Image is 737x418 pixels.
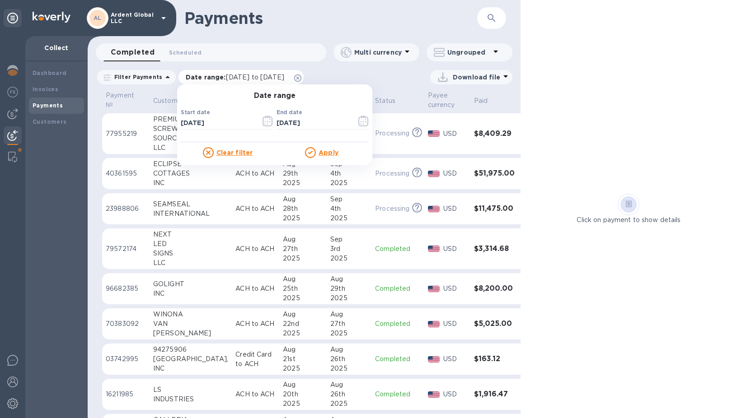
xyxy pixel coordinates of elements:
div: NEXT [153,230,228,239]
div: Aug [330,345,368,354]
div: ECLIPSE [153,159,228,169]
u: Apply [319,149,338,156]
div: INC [153,364,228,373]
p: 96682385 [106,284,146,293]
img: USD [428,356,440,362]
p: USD [443,284,466,293]
div: 2025 [330,364,368,373]
span: Customer [153,96,196,106]
b: Dashboard [33,70,67,76]
div: Aug [283,235,323,244]
div: Aug [283,195,323,204]
u: Clear filter [216,149,253,156]
p: 70383092 [106,319,146,329]
div: 4th [330,169,368,178]
h3: $8,409.29 [474,130,515,138]
div: SCREW [153,124,228,134]
div: VAN [153,319,228,329]
p: Completed [375,354,420,364]
div: INTERNATIONAL [153,209,228,218]
span: [DATE] to [DATE] [226,74,284,81]
p: USD [443,354,466,364]
div: Unpin categories [4,9,22,27]
div: 27th [330,319,368,329]
div: Date range:[DATE] to [DATE] [178,70,304,84]
div: 28th [283,204,323,214]
p: Completed [375,284,420,293]
p: Payee currency [428,91,455,110]
label: Start date [181,110,210,115]
p: USD [443,390,466,399]
div: 2025 [283,178,323,188]
div: 29th [330,284,368,293]
img: USD [428,321,440,327]
div: Sep [330,235,368,244]
div: Aug [330,274,368,284]
div: WINONA [153,310,228,319]
img: USD [428,286,440,292]
div: 3rd [330,244,368,254]
div: Aug [283,310,323,319]
div: LLC [153,143,228,153]
p: 03742995 [106,354,146,364]
div: 2025 [283,399,323,409]
p: ACH to ACH [235,284,276,293]
h3: $5,025.00 [474,320,515,328]
p: Ungrouped [447,48,490,57]
h3: Date range [177,92,372,100]
h1: Payments [184,9,442,28]
h3: $11,475.00 [474,204,515,213]
div: GOLIGHT [153,279,228,289]
div: 2025 [283,329,323,338]
div: [GEOGRAPHIC_DATA], [153,354,228,364]
p: Processing [375,204,409,214]
p: Status [375,96,395,106]
p: Filter Payments [111,73,162,81]
p: Date range : [186,73,289,82]
span: Paid [474,96,500,106]
div: 4th [330,204,368,214]
span: Payment № [106,91,146,110]
img: USD [428,130,440,137]
div: LED [153,239,228,249]
img: USD [428,391,440,398]
div: INDUSTRIES [153,395,228,404]
div: 20th [283,390,323,399]
p: Collect [33,43,80,52]
div: 2025 [330,214,368,223]
div: Aug [330,310,368,319]
div: 2025 [330,178,368,188]
div: 27th [283,244,323,254]
p: USD [443,204,466,214]
div: COTTAGES [153,169,228,178]
span: Status [375,96,407,106]
div: 2025 [330,399,368,409]
h3: $8,200.00 [474,284,515,293]
p: Customer [153,96,184,106]
h3: $51,975.00 [474,169,515,178]
img: Foreign exchange [7,87,18,98]
div: 2025 [330,254,368,263]
div: 21st [283,354,323,364]
div: 26th [330,390,368,399]
p: 16211985 [106,390,146,399]
div: [PERSON_NAME] [153,329,228,338]
div: Aug [283,274,323,284]
b: Payments [33,102,63,109]
p: USD [443,244,466,254]
p: Click on payment to show details [577,215,681,225]
div: 2025 [283,214,323,223]
p: Completed [375,390,420,399]
p: Processing [375,129,409,138]
div: Aug [283,380,323,390]
label: End date [277,110,302,115]
p: Payment № [106,91,134,110]
p: USD [443,169,466,178]
div: SIGNS [153,249,228,258]
p: ACH to ACH [235,319,276,329]
p: ACH to ACH [235,244,276,254]
div: 26th [330,354,368,364]
div: 94275906 [153,345,228,354]
div: PREMIUM [153,115,228,124]
p: Paid [474,96,488,106]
